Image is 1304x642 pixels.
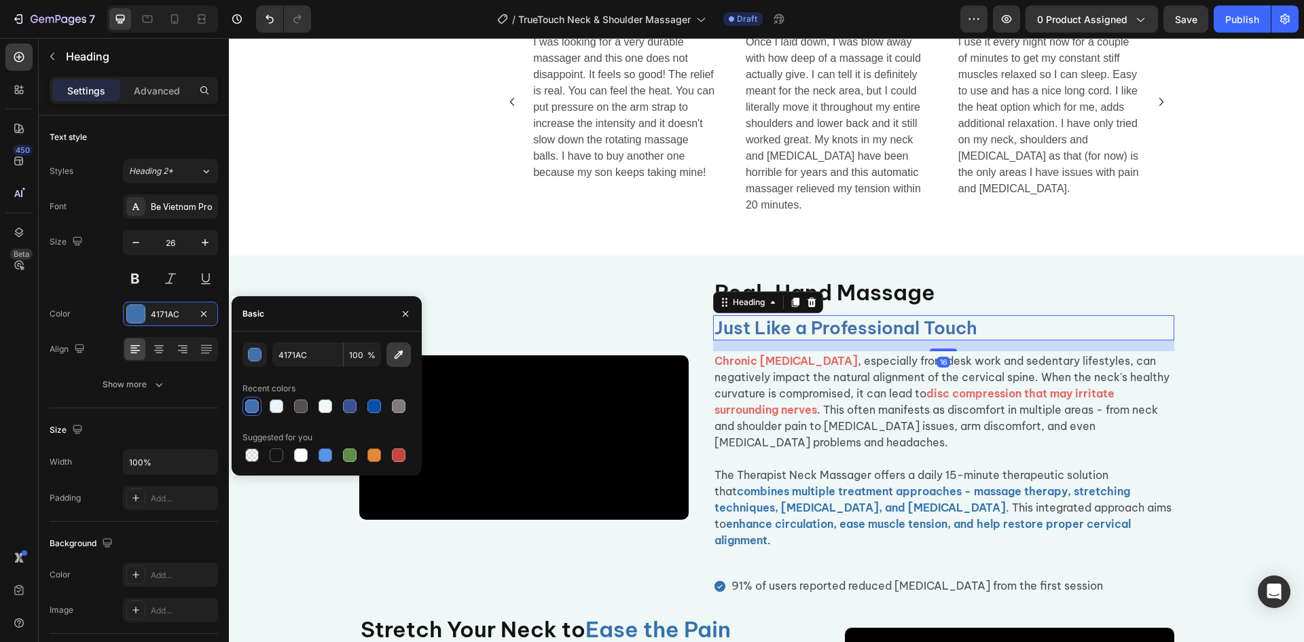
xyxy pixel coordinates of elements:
[1026,5,1158,33] button: 0 product assigned
[50,340,88,359] div: Align
[50,421,86,440] div: Size
[256,5,311,33] div: Undo/Redo
[151,569,215,582] div: Add...
[151,605,215,617] div: Add...
[50,308,71,320] div: Color
[13,145,33,156] div: 450
[486,315,944,412] p: , especially from desk work and sedentary lifestyles, can negatively impact the natural alignment...
[486,240,944,269] p: Real-Hand Massage
[5,5,101,33] button: 7
[50,200,67,213] div: Font
[67,84,105,98] p: Settings
[151,201,215,213] div: Be Vietnam Pro
[123,159,218,183] button: Heading 2*
[66,48,213,65] p: Heading
[50,569,71,581] div: Color
[242,308,264,320] div: Basic
[1163,5,1208,33] button: Save
[242,382,295,395] div: Recent colors
[50,233,86,251] div: Size
[922,53,943,75] button: Carousel Next Arrow
[1037,12,1127,26] span: 0 product assigned
[50,535,115,553] div: Background
[124,450,217,474] input: Auto
[151,493,215,505] div: Add...
[50,492,81,504] div: Padding
[486,479,902,509] strong: enhance circulation, ease muscle tension, and help restore proper cervical alignment
[10,249,33,260] div: Beta
[242,431,312,444] div: Suggested for you
[1225,12,1259,26] div: Publish
[708,319,721,329] div: 16
[486,279,944,302] p: Just Like a Professional Touch
[357,577,502,605] span: Ease the Pain
[737,13,757,25] span: Draft
[50,131,87,143] div: Text style
[1214,5,1271,33] button: Publish
[484,239,945,270] h2: Rich Text Editor. Editing area: main
[130,576,592,607] h2: Stretch Your Neck to
[229,38,1304,642] iframe: Design area
[129,165,173,177] span: Heading 2*
[50,456,72,468] div: Width
[486,446,901,476] strong: combines multiple treatment approaches - massage therapy, stretching techniques, [MEDICAL_DATA], ...
[1175,14,1197,25] span: Save
[484,277,945,303] h2: Rich Text Editor. Editing area: main
[130,317,460,482] video: Video
[103,378,166,391] div: Show more
[50,372,218,397] button: Show more
[503,538,874,558] p: 91% of users reported reduced [MEDICAL_DATA] from the first session
[518,12,691,26] span: TrueTouch Neck & Shoulder Massager
[134,84,180,98] p: Advanced
[272,342,343,367] input: Eg: FFFFFF
[486,316,629,329] strong: Chronic [MEDICAL_DATA]
[367,349,376,361] span: %
[272,53,294,75] button: Carousel Back Arrow
[50,604,73,616] div: Image
[151,308,190,321] div: 4171AC
[486,412,944,510] p: The Therapist Neck Massager offers a daily 15-minute therapeutic solution that . This integrated ...
[501,258,539,270] div: Heading
[89,11,95,27] p: 7
[512,12,515,26] span: /
[1258,575,1290,608] div: Open Intercom Messenger
[50,165,73,177] div: Styles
